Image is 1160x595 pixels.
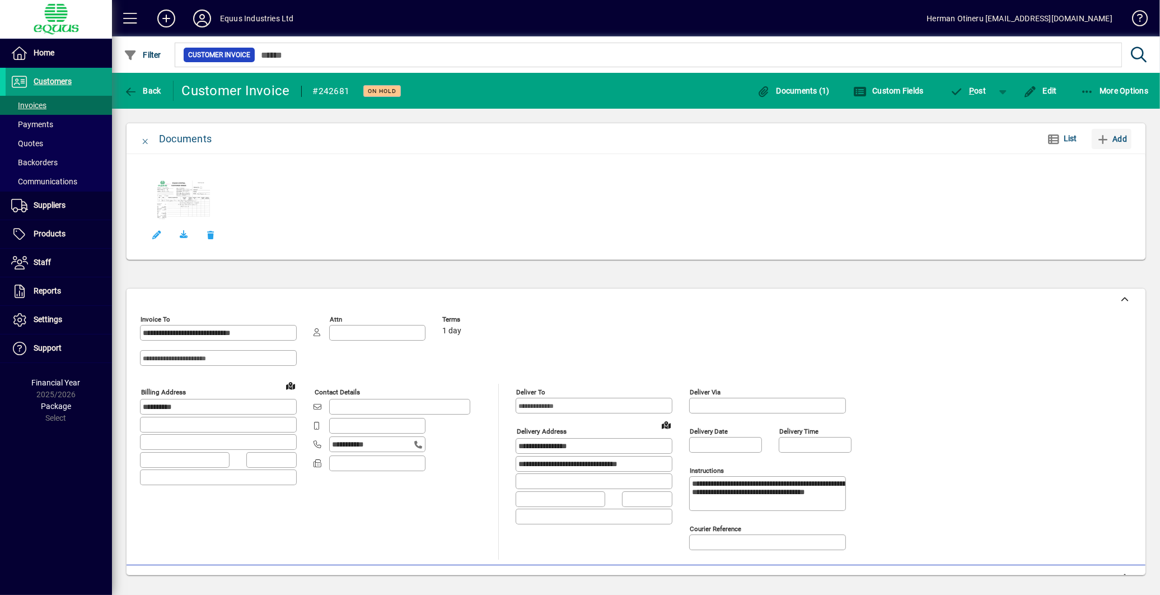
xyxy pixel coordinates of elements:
span: Edit [1023,86,1057,95]
a: Download [170,221,197,248]
span: Customer Invoice [188,49,250,61]
span: List [1064,134,1077,143]
div: Herman Otineru [EMAIL_ADDRESS][DOMAIN_NAME] [927,10,1112,27]
app-page-header-button: Back [112,81,174,101]
button: List [1038,129,1086,149]
button: Post [944,81,992,101]
button: Custom Fields [850,81,927,101]
a: Communications [6,172,112,191]
mat-label: Deliver To [516,388,545,396]
a: Knowledge Base [1124,2,1146,39]
span: On hold [368,87,396,95]
span: Backorders [11,158,58,167]
button: Edit [1021,81,1060,101]
a: View on map [282,376,300,394]
button: Add [1092,129,1131,149]
button: Filter [121,45,164,65]
div: Documents [159,130,212,148]
button: Edit [143,221,170,248]
a: Backorders [6,153,112,172]
a: Support [6,334,112,362]
mat-label: Deliver via [690,388,721,396]
div: #242681 [313,82,350,100]
span: Custom Fields [853,86,924,95]
button: Back [121,81,164,101]
mat-label: Instructions [690,467,724,475]
a: Home [6,39,112,67]
span: Payments [11,120,53,129]
mat-label: Courier Reference [690,525,741,533]
span: Customers [34,77,72,86]
span: Filter [124,50,161,59]
a: Invoices [6,96,112,115]
span: Back [124,86,161,95]
span: 1 day [442,327,461,336]
span: Financial Year [32,378,81,387]
span: Reports [34,286,61,295]
button: Close [132,125,159,152]
a: Quotes [6,134,112,153]
mat-label: Attn [330,315,342,323]
a: View on map [657,416,675,434]
span: Communications [11,177,77,186]
span: Staff [34,258,51,267]
a: Reports [6,277,112,305]
a: Settings [6,306,112,334]
a: Products [6,220,112,248]
span: P [969,86,974,95]
span: Support [34,343,62,352]
mat-label: Delivery date [690,427,728,435]
span: Terms [442,316,509,323]
span: Products [34,229,66,238]
a: Payments [6,115,112,134]
span: Documents (1) [757,86,830,95]
button: More Options [1078,81,1152,101]
span: ost [950,86,986,95]
div: Equus Industries Ltd [220,10,294,27]
span: More Options [1081,86,1149,95]
button: Profile [184,8,220,29]
span: Settings [34,315,62,324]
span: Suppliers [34,201,66,210]
span: Add [1096,130,1127,148]
a: Suppliers [6,192,112,220]
button: Documents (1) [754,81,832,101]
span: Invoices [11,101,46,110]
span: Package [41,402,71,411]
mat-label: Invoice To [141,315,170,323]
div: Customer Invoice [182,82,290,100]
span: Home [34,48,54,57]
a: Staff [6,249,112,277]
button: Add [148,8,184,29]
mat-label: Delivery time [779,427,818,435]
span: Quotes [11,139,43,148]
button: Remove [197,221,224,248]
